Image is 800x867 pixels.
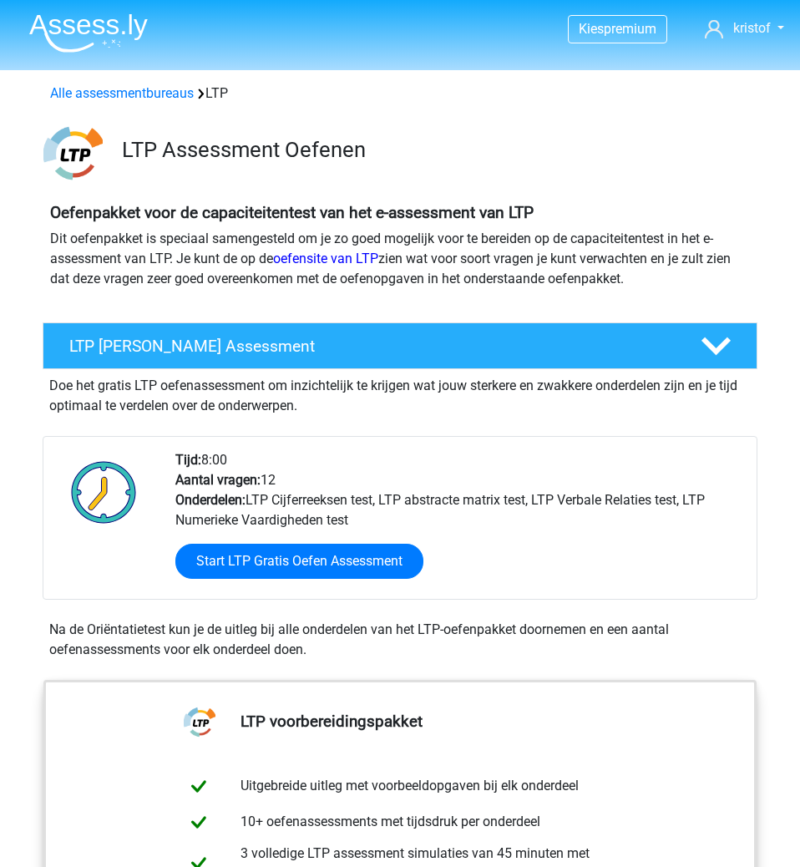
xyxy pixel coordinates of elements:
b: Aantal vragen: [175,472,261,488]
div: LTP [43,84,757,104]
h4: LTP [PERSON_NAME] Assessment [69,337,674,356]
b: Tijd: [175,452,201,468]
a: Kiespremium [569,18,666,40]
img: Assessly [29,13,148,53]
a: Start LTP Gratis Oefen Assessment [175,544,423,579]
div: 8:00 12 LTP Cijferreeksen test, LTP abstracte matrix test, LTP Verbale Relaties test, LTP Numerie... [163,450,756,599]
a: Alle assessmentbureaus [50,85,194,101]
b: Onderdelen: [175,492,246,508]
span: Kies [579,21,604,37]
p: Dit oefenpakket is speciaal samengesteld om je zo goed mogelijk voor te bereiden op de capaciteit... [50,229,750,289]
div: Doe het gratis LTP oefenassessment om inzichtelijk te krijgen wat jouw sterkere en zwakkere onder... [43,369,757,416]
img: ltp.png [43,124,103,183]
a: LTP [PERSON_NAME] Assessment [36,322,764,369]
span: kristof [733,20,771,36]
div: Na de Oriëntatietest kun je de uitleg bij alle onderdelen van het LTP-oefenpakket doornemen en ee... [43,620,757,660]
a: kristof [705,18,784,38]
a: oefensite van LTP [273,251,378,266]
h3: LTP Assessment Oefenen [122,137,744,163]
span: premium [604,21,656,37]
img: Klok [62,450,146,534]
b: Oefenpakket voor de capaciteitentest van het e-assessment van LTP [50,203,534,222]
